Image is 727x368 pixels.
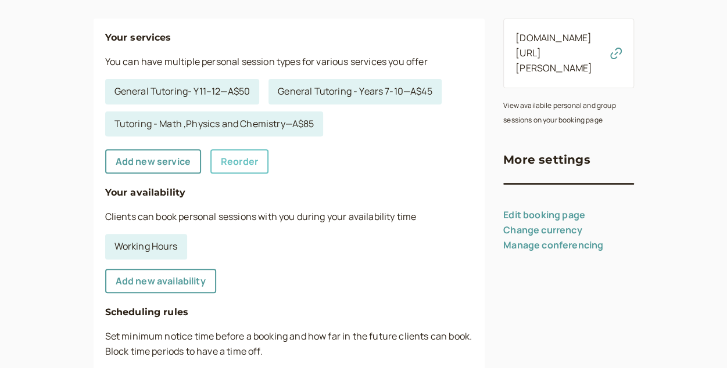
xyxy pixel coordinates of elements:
a: General Tutoring - Years 7-10—A$45 [268,79,441,104]
iframe: Chat Widget [669,312,727,368]
a: Reorder [210,149,268,174]
a: [DOMAIN_NAME][URL][PERSON_NAME] [515,31,592,74]
p: You can have multiple personal session types for various services you offer [105,55,474,70]
a: Add new service [105,149,201,174]
a: General Tutoring- Y11–12—A$50 [105,79,260,104]
a: Working Hours [105,234,187,259]
a: Manage conferencing [503,239,603,251]
small: View availabile personal and group sessions on your booking page [503,100,615,125]
a: Add new availability [105,269,216,293]
p: Clients can book personal sessions with you during your availability time [105,210,474,225]
h4: Your services [105,30,474,45]
a: Change currency [503,223,582,236]
h4: Scheduling rules [105,305,474,320]
a: Edit booking page [503,208,585,221]
p: Set minimum notice time before a booking and how far in the future clients can book. Block time p... [105,329,474,359]
h4: Your availability [105,185,474,200]
h3: More settings [503,150,590,169]
a: Tutoring - Math ,Physics and Chemistry—A$85 [105,111,324,137]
